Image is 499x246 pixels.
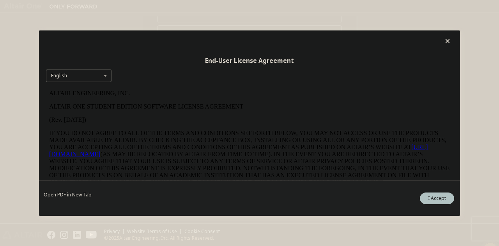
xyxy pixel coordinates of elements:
button: I Accept [420,193,454,204]
p: IF YOU DO NOT AGREE TO ALL OF THE TERMS AND CONDITIONS SET FORTH BELOW, YOU MAY NOT ACCESS OR USE... [3,43,404,99]
div: End-User License Agreement [46,57,453,64]
p: (Rev. [DATE]) [3,30,404,37]
a: Open PDF in New Tab [44,193,92,197]
p: ALTAIR ONE STUDENT EDITION SOFTWARE LICENSE AGREEMENT [3,16,404,23]
a: [URL][DOMAIN_NAME] [3,57,382,71]
p: ALTAIR ENGINEERING, INC. [3,3,404,10]
p: This Altair One Student Edition Software License Agreement (“Agreement”) is between Altair Engine... [3,105,404,134]
div: English [51,73,67,78]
